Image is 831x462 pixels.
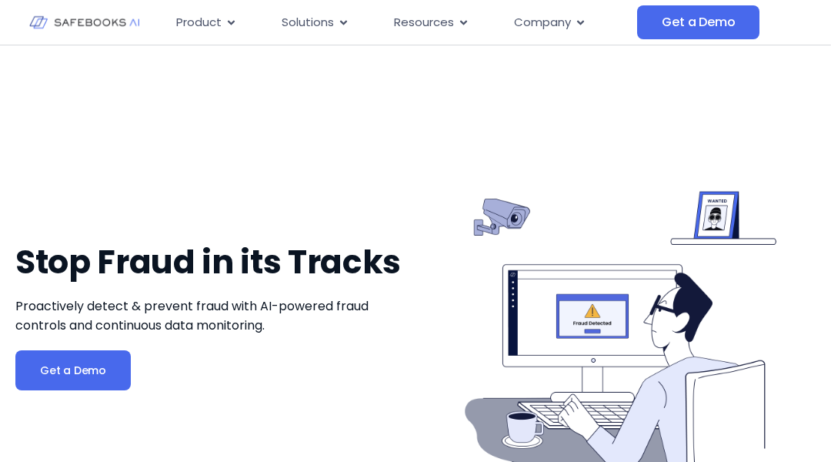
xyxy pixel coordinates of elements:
a: Get a Demo [15,350,131,390]
span: Product [176,14,222,32]
h1: Stop Fraud in its Tracks [15,243,408,281]
span: Get a Demo [662,15,735,30]
span: Resources [394,14,454,32]
a: Get a Demo [637,5,759,39]
span: Company [514,14,571,32]
span: Proactively detect & prevent fraud with AI-powered fraud controls and continuous data monitoring. [15,297,369,334]
nav: Menu [164,8,637,38]
div: Menu Toggle [164,8,637,38]
span: Solutions [282,14,334,32]
span: Get a Demo [40,363,106,378]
